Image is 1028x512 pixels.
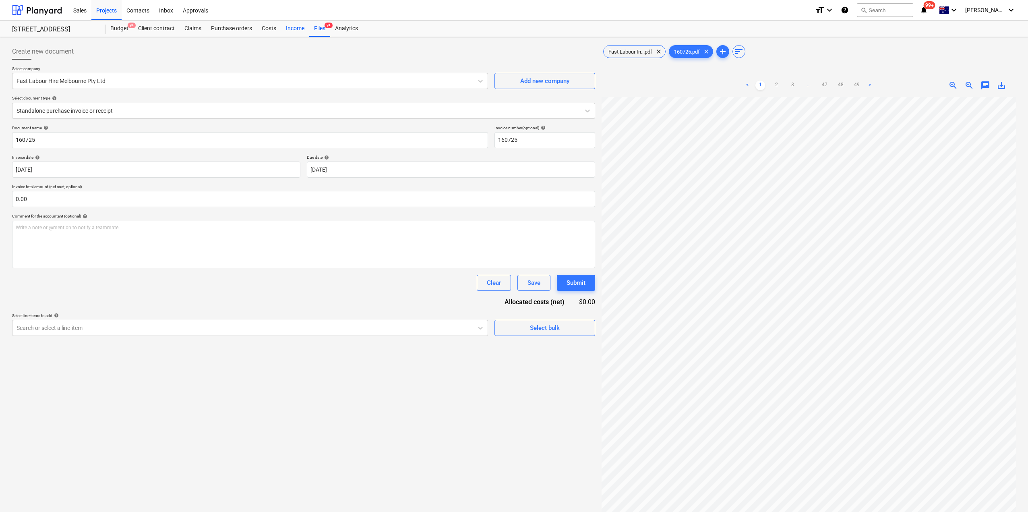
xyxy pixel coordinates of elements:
button: Search [857,3,913,17]
a: Page 49 [852,81,862,90]
a: Purchase orders [206,21,257,37]
i: keyboard_arrow_down [1006,5,1016,15]
p: Invoice total amount (net cost, optional) [12,184,595,191]
span: 99+ [924,1,935,9]
a: Page 1 is your current page [755,81,765,90]
span: save_alt [997,81,1006,90]
div: Budget [105,21,133,37]
a: Page 3 [788,81,797,90]
input: Invoice total amount (net cost, optional) [12,191,595,207]
span: 160725.pdf [669,49,705,55]
div: Invoice number (optional) [494,125,595,131]
span: chat [980,81,990,90]
button: Add new company [494,73,595,89]
div: Fast Labour In...pdf [603,45,666,58]
span: zoom_in [948,81,958,90]
span: sort [734,47,744,56]
p: Select company [12,66,488,73]
input: Invoice date not specified [12,162,300,178]
button: Save [517,275,550,291]
input: Invoice number [494,132,595,148]
span: [PERSON_NAME] [965,7,1005,13]
span: help [81,214,87,219]
div: Files [309,21,330,37]
div: Select document type [12,95,595,101]
a: ... [804,81,813,90]
button: Select bulk [494,320,595,336]
a: Client contract [133,21,180,37]
span: 9+ [325,23,333,28]
a: Page 47 [820,81,829,90]
input: Due date not specified [307,162,595,178]
span: help [50,96,57,101]
span: add [718,47,728,56]
button: Submit [557,275,595,291]
span: search [860,7,867,13]
span: zoom_out [964,81,974,90]
div: Add new company [520,76,569,86]
a: Page 48 [836,81,846,90]
span: help [42,125,48,130]
a: Budget9+ [105,21,133,37]
div: Invoice date [12,155,300,160]
div: Allocated costs (net) [490,297,577,307]
span: 9+ [128,23,136,28]
a: Next page [865,81,875,90]
div: Comment for the accountant (optional) [12,214,595,219]
a: Page 2 [772,81,781,90]
span: help [33,155,40,160]
a: Income [281,21,309,37]
div: Due date [307,155,595,160]
span: Fast Labour In...pdf [604,49,657,55]
div: Select line-items to add [12,313,488,318]
div: 160725.pdf [669,45,713,58]
iframe: Chat Widget [988,473,1028,512]
i: Knowledge base [841,5,849,15]
button: Clear [477,275,511,291]
a: Claims [180,21,206,37]
div: Document name [12,125,488,131]
div: Select bulk [530,323,560,333]
div: Submit [567,278,585,288]
span: help [323,155,329,160]
div: $0.00 [577,297,595,307]
a: Previous page [743,81,752,90]
a: Analytics [330,21,363,37]
a: Costs [257,21,281,37]
a: Files9+ [309,21,330,37]
span: clear [654,47,664,56]
span: help [52,313,59,318]
div: Save [527,278,540,288]
span: clear [701,47,711,56]
i: notifications [920,5,928,15]
input: Document name [12,132,488,148]
i: keyboard_arrow_down [949,5,959,15]
div: [STREET_ADDRESS] [12,25,96,34]
i: keyboard_arrow_down [825,5,834,15]
div: Clear [487,278,501,288]
span: Create new document [12,47,74,56]
span: help [539,125,546,130]
i: format_size [815,5,825,15]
